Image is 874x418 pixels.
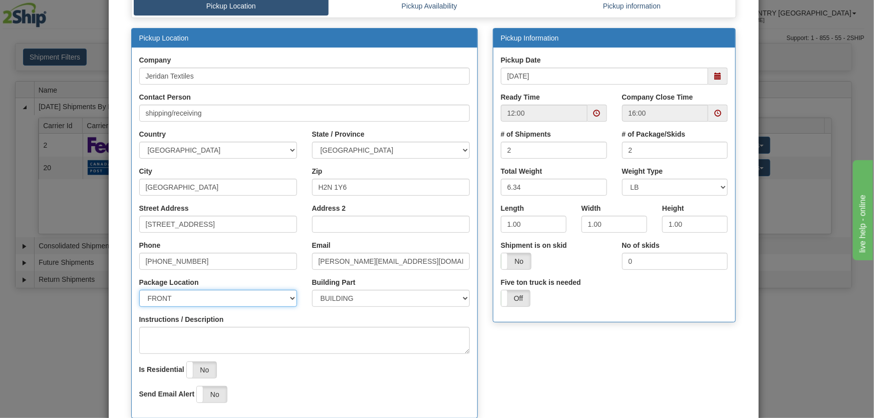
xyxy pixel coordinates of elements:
[581,203,601,213] label: Width
[622,166,663,176] label: Weight Type
[662,203,684,213] label: Height
[141,2,322,11] p: Pickup Location
[139,55,171,65] label: Company
[312,166,323,176] label: Zip
[312,203,346,213] label: Address 2
[139,277,199,287] label: Package Location
[501,253,531,269] label: No
[312,240,331,250] label: Email
[501,129,551,139] label: # of Shipments
[501,166,542,176] label: Total Weight
[851,158,873,260] iframe: chat widget
[501,277,581,287] label: Five ton truck is needed
[139,203,189,213] label: Street Address
[501,55,541,65] label: Pickup Date
[139,314,224,324] label: Instructions / Description
[8,6,93,18] div: live help - online
[312,277,356,287] label: Building Part
[139,34,189,42] a: Pickup Location
[538,2,726,11] p: Pickup information
[139,389,195,399] label: Send Email Alert
[187,362,217,378] label: No
[501,290,530,306] label: Off
[501,203,524,213] label: Length
[139,92,191,102] label: Contact Person
[139,129,166,139] label: Country
[139,364,184,374] label: Is Residential
[336,2,523,11] p: Pickup Availability
[501,34,559,42] a: Pickup Information
[197,386,227,402] label: No
[312,129,365,139] label: State / Province
[622,240,660,250] label: No of skids
[622,92,693,102] label: Company Close Time
[139,240,161,250] label: Phone
[139,166,152,176] label: City
[501,240,567,250] label: Shipment is on skid
[501,92,540,102] label: Ready Time
[622,129,686,139] label: # of Package/Skids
